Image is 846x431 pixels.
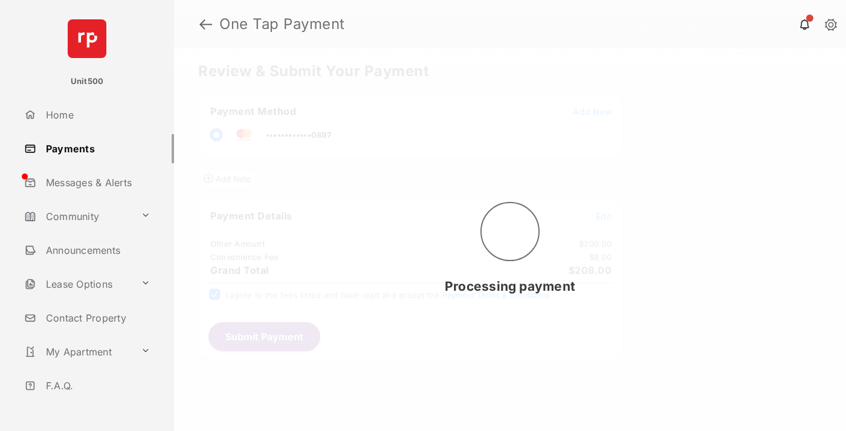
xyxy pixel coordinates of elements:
[445,279,575,294] span: Processing payment
[71,76,104,88] p: Unit500
[19,134,174,163] a: Payments
[19,337,136,366] a: My Apartment
[19,100,174,129] a: Home
[219,17,345,31] strong: One Tap Payment
[68,19,106,58] img: svg+xml;base64,PHN2ZyB4bWxucz0iaHR0cDovL3d3dy53My5vcmcvMjAwMC9zdmciIHdpZHRoPSI2NCIgaGVpZ2h0PSI2NC...
[19,270,136,299] a: Lease Options
[19,202,136,231] a: Community
[19,168,174,197] a: Messages & Alerts
[19,371,174,400] a: F.A.Q.
[19,303,174,332] a: Contact Property
[19,236,174,265] a: Announcements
